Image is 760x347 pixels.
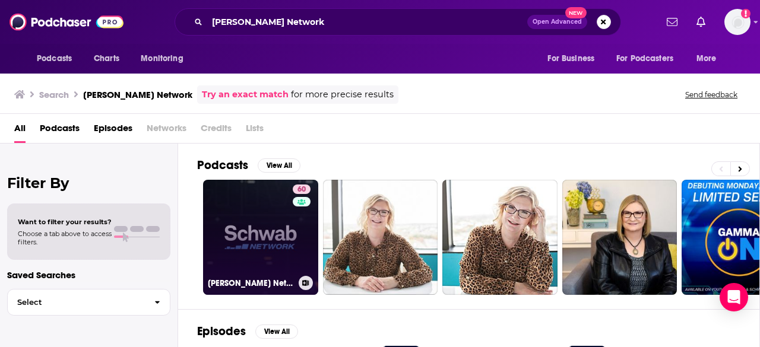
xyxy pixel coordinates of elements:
[293,184,311,194] a: 60
[255,324,298,339] button: View All
[175,8,621,36] div: Search podcasts, credits, & more...
[547,50,594,67] span: For Business
[7,289,170,316] button: Select
[533,19,582,25] span: Open Advanced
[94,50,119,67] span: Charts
[297,184,306,196] span: 60
[207,12,527,31] input: Search podcasts, credits, & more...
[197,158,248,173] h2: Podcasts
[83,89,192,100] h3: [PERSON_NAME] Network
[201,119,232,143] span: Credits
[40,119,80,143] a: Podcasts
[7,174,170,192] h2: Filter By
[565,7,587,18] span: New
[539,47,609,70] button: open menu
[616,50,673,67] span: For Podcasters
[147,119,186,143] span: Networks
[86,47,126,70] a: Charts
[724,9,750,35] img: User Profile
[197,324,246,339] h2: Episodes
[688,47,731,70] button: open menu
[741,9,750,18] svg: Add a profile image
[8,298,145,306] span: Select
[208,278,294,288] h3: [PERSON_NAME] Network
[662,12,682,32] a: Show notifications dropdown
[246,119,264,143] span: Lists
[202,88,289,101] a: Try an exact match
[720,283,748,311] div: Open Intercom Messenger
[39,89,69,100] h3: Search
[141,50,183,67] span: Monitoring
[14,119,26,143] a: All
[18,218,112,226] span: Want to filter your results?
[203,180,318,295] a: 60[PERSON_NAME] Network
[696,50,717,67] span: More
[197,158,300,173] a: PodcastsView All
[132,47,198,70] button: open menu
[609,47,691,70] button: open menu
[9,11,123,33] img: Podchaser - Follow, Share and Rate Podcasts
[724,9,750,35] button: Show profile menu
[94,119,132,143] a: Episodes
[28,47,87,70] button: open menu
[258,158,300,173] button: View All
[692,12,710,32] a: Show notifications dropdown
[291,88,394,101] span: for more precise results
[37,50,72,67] span: Podcasts
[527,15,587,29] button: Open AdvancedNew
[724,9,750,35] span: Logged in as RussoPartners3
[18,230,112,246] span: Choose a tab above to access filters.
[197,324,298,339] a: EpisodesView All
[682,90,741,100] button: Send feedback
[7,269,170,281] p: Saved Searches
